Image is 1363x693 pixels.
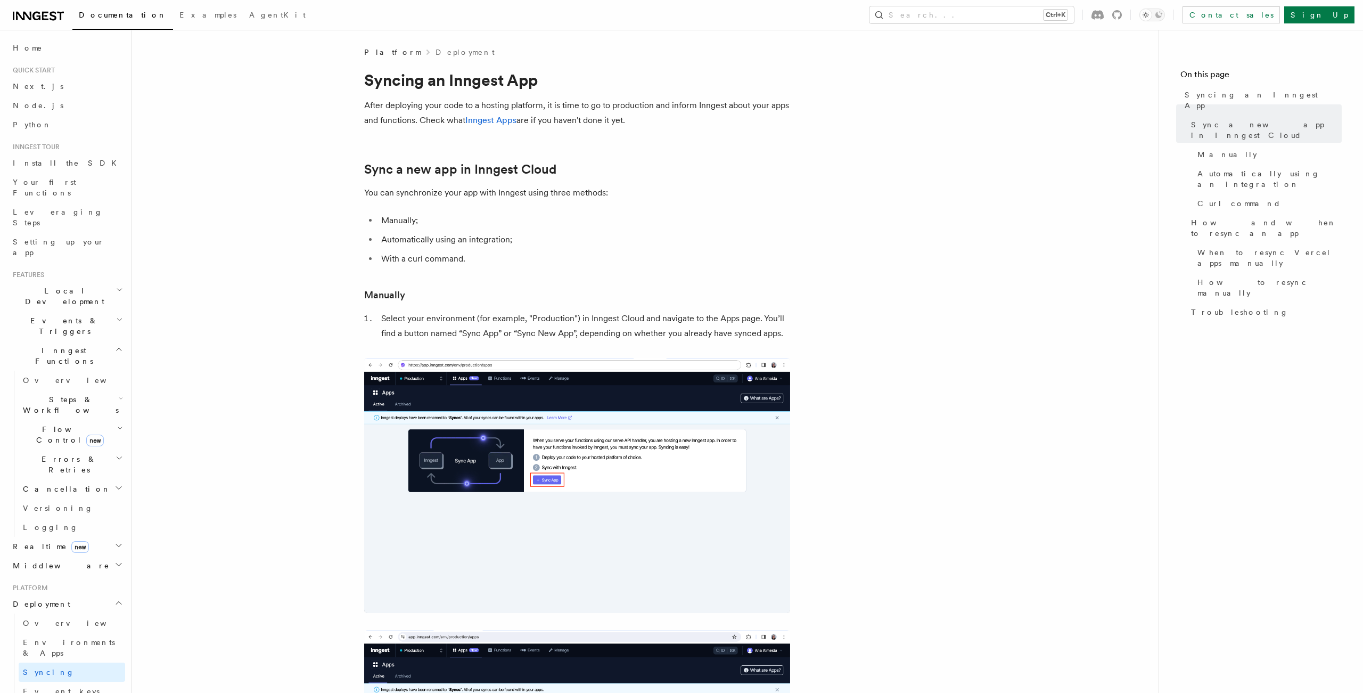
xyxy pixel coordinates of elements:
[19,371,125,390] a: Overview
[23,668,75,676] span: Syncing
[9,143,60,151] span: Inngest tour
[9,345,115,366] span: Inngest Functions
[378,213,790,228] li: Manually;
[1197,149,1257,160] span: Manually
[1139,9,1165,21] button: Toggle dark mode
[1185,89,1342,111] span: Syncing an Inngest App
[364,98,790,128] p: After deploying your code to a hosting platform, it is time to go to production and inform Innges...
[9,315,116,337] span: Events & Triggers
[9,202,125,232] a: Leveraging Steps
[869,6,1074,23] button: Search...Ctrl+K
[1180,68,1342,85] h4: On this page
[1187,115,1342,145] a: Sync a new app in Inngest Cloud
[1044,10,1068,20] kbd: Ctrl+K
[19,454,116,475] span: Errors & Retries
[9,584,48,592] span: Platform
[364,185,790,200] p: You can synchronize your app with Inngest using three methods:
[19,614,125,633] a: Overview
[9,560,110,571] span: Middleware
[1197,198,1281,209] span: Curl command
[13,82,63,91] span: Next.js
[1191,307,1288,317] span: Troubleshooting
[19,420,125,450] button: Flow Controlnew
[71,541,89,553] span: new
[9,286,116,307] span: Local Development
[9,541,89,552] span: Realtime
[1197,168,1342,190] span: Automatically using an integration
[1187,213,1342,243] a: How and when to resync an app
[243,3,312,29] a: AgentKit
[378,232,790,247] li: Automatically using an integration;
[13,178,76,197] span: Your first Functions
[1193,194,1342,213] a: Curl command
[23,619,133,627] span: Overview
[9,311,125,341] button: Events & Triggers
[9,77,125,96] a: Next.js
[1193,273,1342,303] a: How to resync manually
[19,663,125,682] a: Syncing
[364,162,556,177] a: Sync a new app in Inngest Cloud
[179,11,236,19] span: Examples
[364,358,790,613] img: Inngest Cloud screen with sync App button when you have no apps synced yet
[1193,164,1342,194] a: Automatically using an integration
[1197,277,1342,298] span: How to resync manually
[9,594,125,614] button: Deployment
[13,159,123,167] span: Install the SDK
[9,115,125,134] a: Python
[13,101,63,110] span: Node.js
[19,450,125,479] button: Errors & Retries
[23,638,115,657] span: Environments & Apps
[1180,85,1342,115] a: Syncing an Inngest App
[13,120,52,129] span: Python
[9,371,125,537] div: Inngest Functions
[249,11,306,19] span: AgentKit
[23,376,133,385] span: Overview
[19,484,111,494] span: Cancellation
[9,537,125,556] button: Realtimenew
[72,3,173,30] a: Documentation
[19,518,125,537] a: Logging
[9,271,44,279] span: Features
[13,208,103,227] span: Leveraging Steps
[378,311,790,341] li: Select your environment (for example, "Production") in Inngest Cloud and navigate to the Apps pag...
[9,66,55,75] span: Quick start
[9,38,125,58] a: Home
[9,556,125,575] button: Middleware
[13,43,43,53] span: Home
[1191,217,1342,239] span: How and when to resync an app
[13,238,104,257] span: Setting up your app
[436,47,495,58] a: Deployment
[1193,145,1342,164] a: Manually
[19,394,119,415] span: Steps & Workflows
[364,47,421,58] span: Platform
[9,281,125,311] button: Local Development
[23,523,78,532] span: Logging
[19,424,117,445] span: Flow Control
[9,96,125,115] a: Node.js
[86,435,104,446] span: new
[9,341,125,371] button: Inngest Functions
[1284,6,1354,23] a: Sign Up
[23,504,93,512] span: Versioning
[9,232,125,262] a: Setting up your app
[378,251,790,266] li: With a curl command.
[19,479,125,499] button: Cancellation
[1183,6,1280,23] a: Contact sales
[19,633,125,663] a: Environments & Apps
[1191,119,1342,141] span: Sync a new app in Inngest Cloud
[364,288,405,303] a: Manually
[173,3,243,29] a: Examples
[9,599,70,609] span: Deployment
[19,390,125,420] button: Steps & Workflows
[9,173,125,202] a: Your first Functions
[465,115,516,125] a: Inngest Apps
[1197,247,1342,268] span: When to resync Vercel apps manually
[9,153,125,173] a: Install the SDK
[1187,303,1342,322] a: Troubleshooting
[1193,243,1342,273] a: When to resync Vercel apps manually
[19,499,125,518] a: Versioning
[364,70,790,89] h1: Syncing an Inngest App
[79,11,167,19] span: Documentation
